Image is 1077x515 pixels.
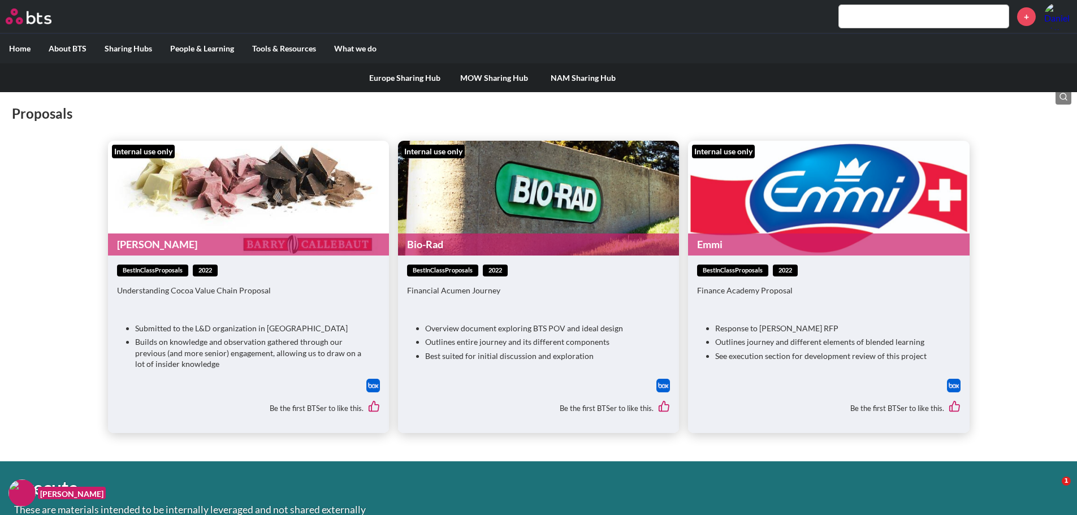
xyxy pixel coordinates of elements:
p: Finance Academy Proposal [697,285,960,296]
img: BTS Logo [6,8,51,24]
a: Profile [1044,3,1071,30]
li: Builds on knowledge and observation gathered through our previous (and more senior) engagement, a... [135,336,371,370]
div: Internal use only [112,145,175,158]
figcaption: [PERSON_NAME] [38,487,106,500]
img: Daniel Mausolf [1044,3,1071,30]
span: 2022 [773,265,798,276]
div: Be the first BTSer to like this. [117,392,380,424]
label: About BTS [40,34,96,63]
img: Box logo [947,379,961,392]
li: Best suited for initial discussion and exploration [425,350,661,362]
div: Internal use only [692,145,755,158]
p: Understanding Cocoa Value Chain Proposal [117,285,380,296]
div: Be the first BTSer to like this. [697,392,960,424]
span: 2022 [483,265,508,276]
li: Overview document exploring BTS POV and ideal design [425,323,661,334]
img: F [8,479,36,507]
a: Download file from Box [947,379,961,392]
li: Outlines journey and different elements of blended learning [715,336,951,348]
li: Response to [PERSON_NAME] RFP [715,323,951,334]
img: Box logo [656,379,670,392]
a: Download file from Box [656,379,670,392]
a: Download file from Box [366,379,380,392]
p: Financial Acumen Journey [407,285,670,296]
label: Tools & Resources [243,34,325,63]
li: Outlines entire journey and its different components [425,336,661,348]
iframe: Intercom live chat [1039,477,1066,504]
a: Bio-Rad [398,233,679,256]
h1: Execute [14,475,748,501]
a: [PERSON_NAME] [108,233,389,256]
div: Internal use only [402,145,465,158]
li: Submitted to the L&D organization in [GEOGRAPHIC_DATA] [135,323,371,334]
img: Box logo [366,379,380,392]
label: Sharing Hubs [96,34,161,63]
span: bestInClassProposals [697,265,768,276]
span: bestInClassProposals [117,265,188,276]
span: 2022 [193,265,218,276]
label: What we do [325,34,386,63]
div: Be the first BTSer to like this. [407,392,670,424]
label: People & Learning [161,34,243,63]
span: bestInClassProposals [407,265,478,276]
span: 1 [1062,477,1071,486]
li: See execution section for development review of this project [715,350,951,362]
p: These are materials intended to be internally leveraged and not shared externally [14,505,602,515]
a: + [1017,7,1036,26]
a: Go home [6,8,72,24]
a: Emmi [688,233,969,256]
